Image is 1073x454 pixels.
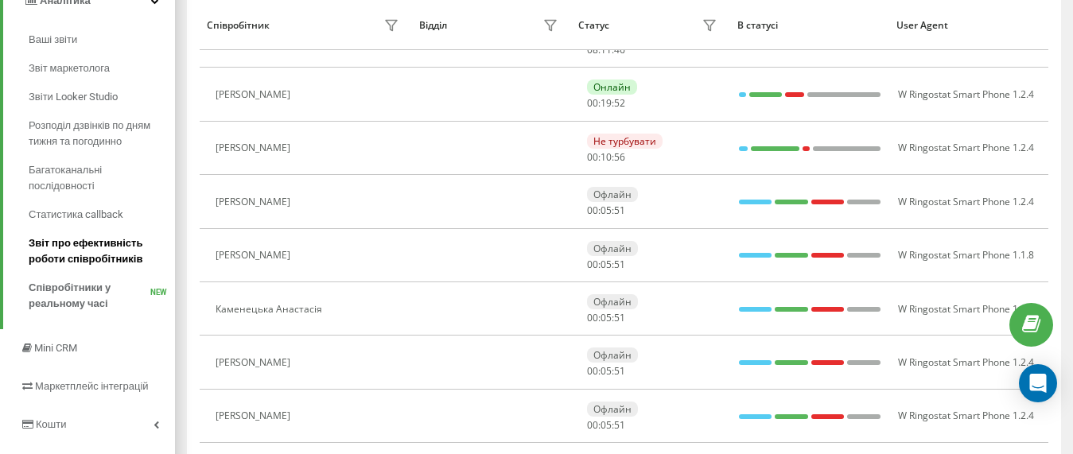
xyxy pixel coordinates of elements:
[29,229,175,274] a: Звіт про ефективність роботи співробітників
[587,187,638,202] div: Офлайн
[587,150,598,164] span: 00
[737,20,881,31] div: В статусі
[29,54,175,83] a: Звіт маркетолога
[29,156,175,200] a: Багатоканальні послідовності
[587,80,637,95] div: Онлайн
[29,235,167,267] span: Звіт про ефективність роботи співробітників
[601,311,612,324] span: 05
[29,280,150,312] span: Співробітники у реальному часі
[587,204,598,217] span: 00
[587,418,598,432] span: 00
[614,364,625,378] span: 51
[587,134,663,149] div: Не турбувати
[216,410,294,421] div: [PERSON_NAME]
[587,347,638,363] div: Офлайн
[587,311,598,324] span: 00
[601,96,612,110] span: 19
[587,420,625,431] div: : :
[614,204,625,217] span: 51
[29,83,175,111] a: Звіти Looker Studio
[601,150,612,164] span: 10
[587,258,598,271] span: 00
[896,20,1040,31] div: User Agent
[587,259,625,270] div: : :
[29,60,110,76] span: Звіт маркетолога
[614,150,625,164] span: 56
[614,258,625,271] span: 51
[898,195,1034,208] span: W Ringostat Smart Phone 1.2.4
[29,118,167,149] span: Розподіл дзвінків по дням тижня та погодинно
[29,200,175,229] a: Статистика callback
[587,364,598,378] span: 00
[587,366,625,377] div: : :
[216,89,294,100] div: [PERSON_NAME]
[614,418,625,432] span: 51
[587,205,625,216] div: : :
[614,311,625,324] span: 51
[1019,364,1057,402] div: Open Intercom Messenger
[587,45,625,56] div: : :
[898,302,1034,316] span: W Ringostat Smart Phone 1.2.2
[587,98,625,109] div: : :
[216,142,294,153] div: [PERSON_NAME]
[898,409,1034,422] span: W Ringostat Smart Phone 1.2.4
[216,250,294,261] div: [PERSON_NAME]
[29,111,175,156] a: Розподіл дзвінків по дням тижня та погодинно
[29,32,77,48] span: Ваші звіти
[216,357,294,368] div: [PERSON_NAME]
[898,248,1034,262] span: W Ringostat Smart Phone 1.1.8
[35,380,149,392] span: Маркетплейс інтеграцій
[601,364,612,378] span: 05
[587,96,598,110] span: 00
[29,207,123,223] span: Статистика callback
[601,418,612,432] span: 05
[578,20,609,31] div: Статус
[614,96,625,110] span: 52
[419,20,447,31] div: Відділ
[216,304,326,315] div: Каменецька Анастасія
[29,89,118,105] span: Звіти Looker Studio
[29,25,175,54] a: Ваші звіти
[587,241,638,256] div: Офлайн
[216,196,294,208] div: [PERSON_NAME]
[587,152,625,163] div: : :
[898,355,1034,369] span: W Ringostat Smart Phone 1.2.4
[898,87,1034,101] span: W Ringostat Smart Phone 1.2.4
[587,312,625,324] div: : :
[587,294,638,309] div: Офлайн
[29,162,167,194] span: Багатоканальні послідовності
[36,418,66,430] span: Кошти
[29,274,175,318] a: Співробітники у реальному часіNEW
[207,20,270,31] div: Співробітник
[601,204,612,217] span: 05
[34,342,77,354] span: Mini CRM
[898,141,1034,154] span: W Ringostat Smart Phone 1.2.4
[601,258,612,271] span: 05
[587,402,638,417] div: Офлайн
